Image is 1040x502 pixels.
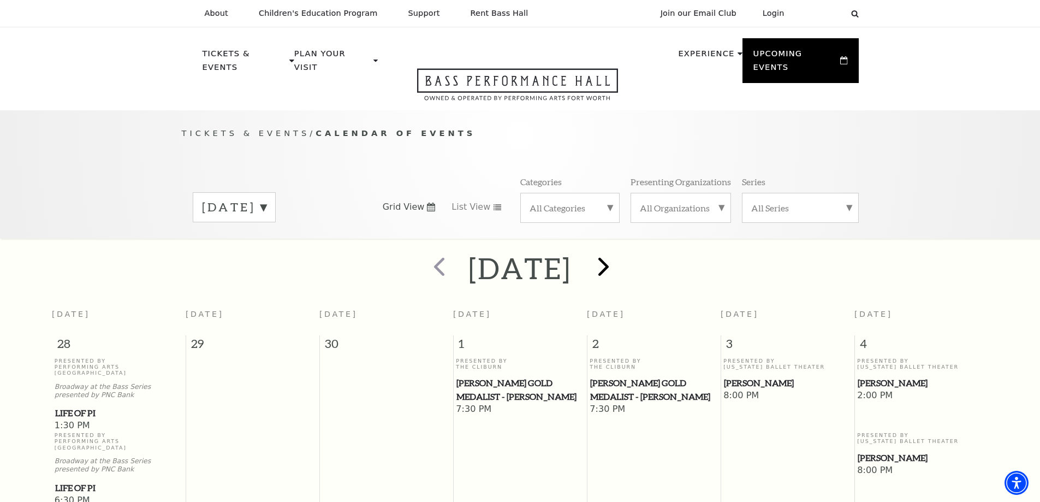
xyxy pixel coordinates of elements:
p: Plan Your Visit [294,47,371,80]
span: 2 [587,335,721,357]
span: 7:30 PM [590,404,718,416]
span: [PERSON_NAME] [858,451,985,465]
a: Cliburn Gold Medalist - Aristo Sham [590,376,718,403]
p: Support [408,9,440,18]
p: Presenting Organizations [631,176,731,187]
span: 7:30 PM [456,404,584,416]
span: [PERSON_NAME] Gold Medalist - [PERSON_NAME] [590,376,717,403]
label: All Categories [530,202,610,214]
a: Life of Pi [55,406,183,420]
span: Calendar of Events [316,128,476,138]
span: 3 [721,335,854,357]
a: Open this option [378,68,657,110]
a: Peter Pan [857,376,985,390]
span: 29 [186,335,319,357]
p: Broadway at the Bass Series presented by PNC Bank [55,457,183,474]
a: Peter Pan [857,451,985,465]
span: [DATE] [186,310,224,318]
span: [DATE] [587,310,625,318]
span: [DATE] [453,310,491,318]
p: Presented By The Cliburn [590,358,718,370]
span: 28 [52,335,186,357]
p: Presented By The Cliburn [456,358,584,370]
label: [DATE] [202,199,266,216]
span: 8:00 PM [723,390,852,402]
span: [PERSON_NAME] [858,376,985,390]
span: [DATE] [721,310,759,318]
p: About [205,9,228,18]
span: [DATE] [854,310,893,318]
p: Presented By [US_STATE] Ballet Theater [723,358,852,370]
span: Tickets & Events [182,128,310,138]
h2: [DATE] [468,251,572,286]
p: Presented By Performing Arts [GEOGRAPHIC_DATA] [55,432,183,451]
p: Experience [678,47,734,67]
button: next [582,249,622,288]
label: All Series [751,202,849,214]
p: Presented By [US_STATE] Ballet Theater [857,432,985,445]
a: Peter Pan [723,376,852,390]
p: / [182,127,859,140]
span: Life of Pi [55,481,182,495]
p: Tickets & Events [203,47,287,80]
span: [PERSON_NAME] Gold Medalist - [PERSON_NAME] [456,376,584,403]
span: 1 [454,335,587,357]
span: 30 [320,335,453,357]
div: Accessibility Menu [1005,471,1029,495]
span: [PERSON_NAME] [724,376,851,390]
p: Rent Bass Hall [471,9,528,18]
span: Grid View [383,201,425,213]
span: 8:00 PM [857,465,985,477]
p: Presented By [US_STATE] Ballet Theater [857,358,985,370]
p: Broadway at the Bass Series presented by PNC Bank [55,383,183,399]
button: prev [418,249,458,288]
span: 4 [855,335,989,357]
p: Upcoming Events [753,47,838,80]
p: Presented By Performing Arts [GEOGRAPHIC_DATA] [55,358,183,376]
span: List View [451,201,490,213]
span: [DATE] [52,310,90,318]
span: 2:00 PM [857,390,985,402]
a: Life of Pi [55,481,183,495]
span: Life of Pi [55,406,182,420]
label: All Organizations [640,202,722,214]
span: 1:30 PM [55,420,183,432]
p: Children's Education Program [259,9,378,18]
p: Categories [520,176,562,187]
a: Cliburn Gold Medalist - Aristo Sham [456,376,584,403]
span: [DATE] [319,310,358,318]
select: Select: [802,8,841,19]
p: Series [742,176,765,187]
